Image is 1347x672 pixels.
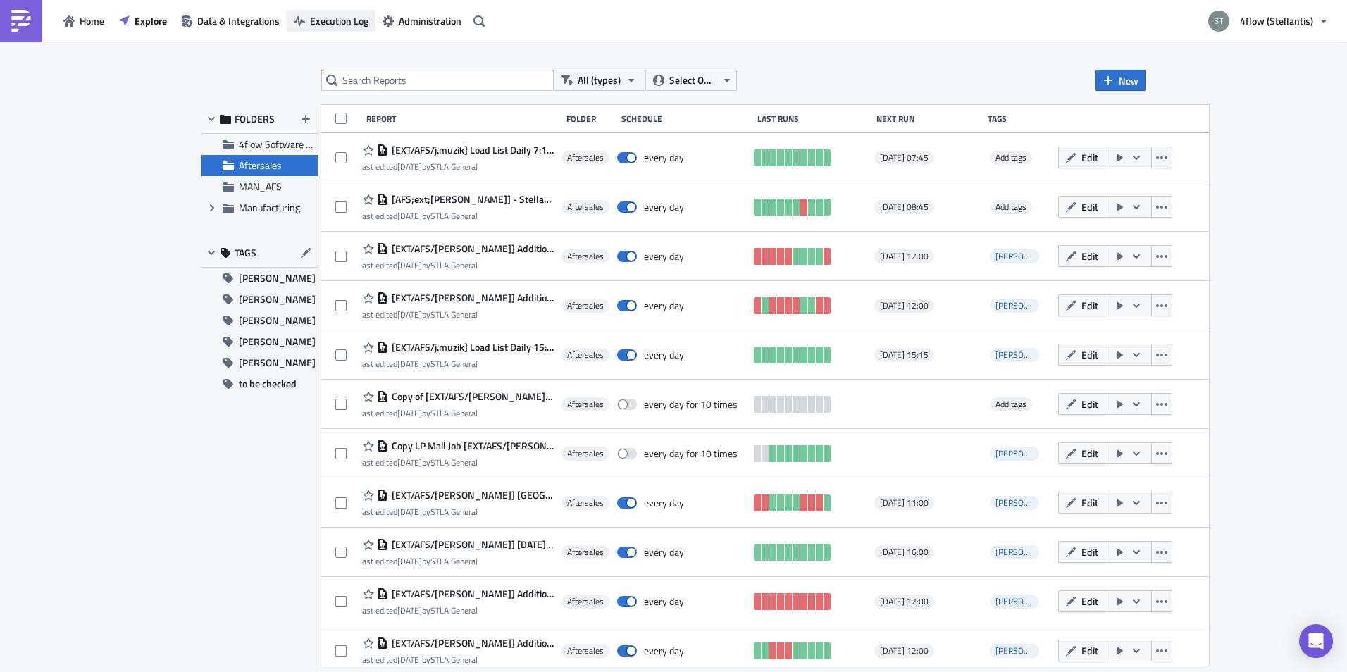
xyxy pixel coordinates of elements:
[990,249,1039,263] span: n.schnier
[235,113,275,125] span: FOLDERS
[995,496,1060,509] span: [PERSON_NAME]
[239,200,300,215] span: Manufacturing
[880,547,929,558] span: [DATE] 16:00
[880,201,929,213] span: [DATE] 08:45
[360,211,554,221] div: last edited by STLA General
[397,554,422,568] time: 2025-07-07T15:16:03Z
[1058,344,1105,366] button: Edit
[880,251,929,262] span: [DATE] 12:00
[397,505,422,518] time: 2025-07-08T08:20:55Z
[1058,640,1105,661] button: Edit
[990,644,1039,658] span: n.schnier
[397,209,422,223] time: 2025-09-03T14:14:00Z
[239,373,297,394] span: to be checked
[567,399,604,410] span: Aftersales
[995,644,1060,657] span: [PERSON_NAME]
[995,348,1060,361] span: [PERSON_NAME]
[990,200,1032,214] span: Add tags
[876,113,981,124] div: Next Run
[360,309,554,320] div: last edited by STLA General
[375,10,468,32] button: Administration
[995,200,1026,213] span: Add tags
[995,397,1026,411] span: Add tags
[399,13,461,28] span: Administration
[1081,199,1098,214] span: Edit
[388,341,554,354] span: [EXT/AFS/j.muzik] Load List Daily 15:15 - Escalation 4
[321,70,554,91] input: Search Reports
[201,310,318,331] button: [PERSON_NAME]
[1081,495,1098,510] span: Edit
[239,289,316,310] span: [PERSON_NAME]
[56,10,111,32] button: Home
[1299,624,1333,658] div: Open Intercom Messenger
[567,251,604,262] span: Aftersales
[644,151,684,164] div: every day
[880,152,929,163] span: [DATE] 07:45
[990,545,1039,559] span: n.schnier
[360,654,554,665] div: last edited by STLA General
[1119,73,1138,88] span: New
[644,250,684,263] div: every day
[239,158,282,173] span: Aftersales
[1207,9,1231,33] img: Avatar
[880,596,929,607] span: [DATE] 12:00
[388,193,554,206] span: [AFS;ext;t.bilek] - Stellantis AFS Carrier Compliance Data DHL
[567,596,604,607] span: Aftersales
[239,137,325,151] span: 4flow Software KAM
[644,447,738,460] div: every day for 10 times
[1058,442,1105,464] button: Edit
[644,299,684,312] div: every day
[360,457,554,468] div: last edited by STLA General
[1081,397,1098,411] span: Edit
[111,10,174,32] button: Explore
[644,595,684,608] div: every day
[1058,294,1105,316] button: Edit
[235,247,256,259] span: TAGS
[201,268,318,289] button: [PERSON_NAME]
[1058,393,1105,415] button: Edit
[239,179,282,194] span: MAN_AFS
[397,259,422,272] time: 2025-09-09T09:53:02Z
[197,13,280,28] span: Data & Integrations
[644,497,684,509] div: every day
[644,398,738,411] div: every day for 10 times
[990,447,1039,461] span: n.schnier
[201,289,318,310] button: [PERSON_NAME]
[578,73,621,88] span: All (types)
[1081,298,1098,313] span: Edit
[621,113,750,124] div: Schedule
[566,113,614,124] div: Folder
[360,408,554,418] div: last edited by STLA General
[360,556,554,566] div: last edited by STLA General
[174,10,287,32] button: Data & Integrations
[388,292,554,304] span: [EXT/AFS/n.schnier] Additional Return TOs Villaverde
[287,10,375,32] button: Execution Log
[388,390,554,403] span: Copy of [EXT/AFS/t.trnka] AFS LPM Raw Data
[388,637,554,649] span: [EXT/AFS/n.schnier] Additional Return TOs Vesoul (FR Hubs)
[1081,594,1098,609] span: Edit
[135,13,167,28] span: Explore
[397,308,422,321] time: 2025-09-09T09:53:26Z
[995,545,1060,559] span: [PERSON_NAME]
[567,547,604,558] span: Aftersales
[397,357,422,371] time: 2025-08-26T14:12:12Z
[10,10,32,32] img: PushMetrics
[239,268,316,289] span: [PERSON_NAME]
[310,13,368,28] span: Execution Log
[990,496,1039,510] span: n.schnier
[1058,590,1105,612] button: Edit
[757,113,870,124] div: Last Runs
[80,13,104,28] span: Home
[1081,249,1098,263] span: Edit
[1081,643,1098,658] span: Edit
[567,645,604,657] span: Aftersales
[644,201,684,213] div: every day
[880,300,929,311] span: [DATE] 12:00
[397,406,422,420] time: 2025-06-27T08:48:50Z
[1081,150,1098,165] span: Edit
